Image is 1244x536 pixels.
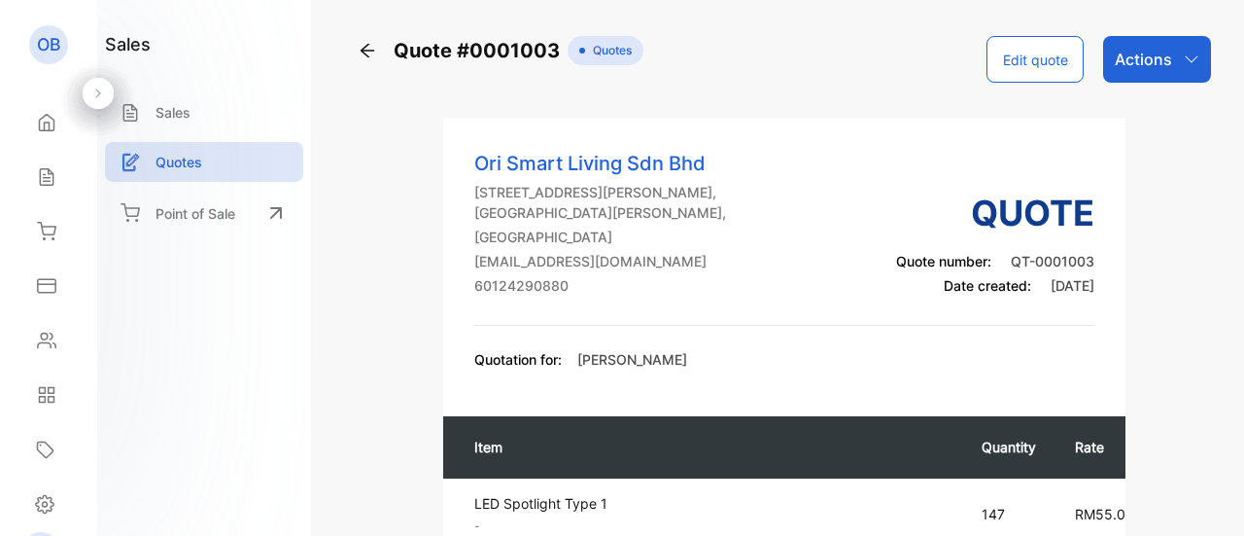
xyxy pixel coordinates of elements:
h1: sales [105,31,151,57]
p: Point of Sale [155,203,235,224]
p: Actions [1115,48,1172,71]
button: Edit quote [986,36,1084,83]
p: [PERSON_NAME] [577,349,687,370]
span: [DATE] [1051,277,1094,294]
a: Sales [105,92,303,132]
p: [STREET_ADDRESS][PERSON_NAME], [GEOGRAPHIC_DATA][PERSON_NAME], [474,182,847,223]
p: [EMAIL_ADDRESS][DOMAIN_NAME] [474,251,847,271]
span: QT-0001003 [1011,253,1094,269]
span: Quote #0001003 [394,36,568,65]
p: Item [474,437,943,457]
p: Date created: [896,275,1094,296]
p: Quotes [155,152,202,172]
p: [GEOGRAPHIC_DATA] [474,227,847,247]
p: OB [37,32,60,57]
p: Quote number: [896,251,1094,271]
p: 60124290880 [474,275,847,296]
span: RM55.00 [1075,506,1134,522]
h3: Quote [896,187,1094,239]
a: Quotes [105,142,303,182]
button: Actions [1103,36,1211,83]
p: Sales [155,102,190,123]
p: - [474,518,961,535]
a: Point of Sale [105,192,303,234]
p: Quotation for: [474,349,562,370]
p: Quantity [982,437,1036,457]
p: Rate [1075,437,1160,457]
span: Quotes [585,42,632,59]
iframe: LiveChat chat widget [1162,454,1244,536]
p: LED Spotlight Type 1 [474,493,961,514]
p: 147 [982,504,1036,524]
p: Ori Smart Living Sdn Bhd [474,149,847,178]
